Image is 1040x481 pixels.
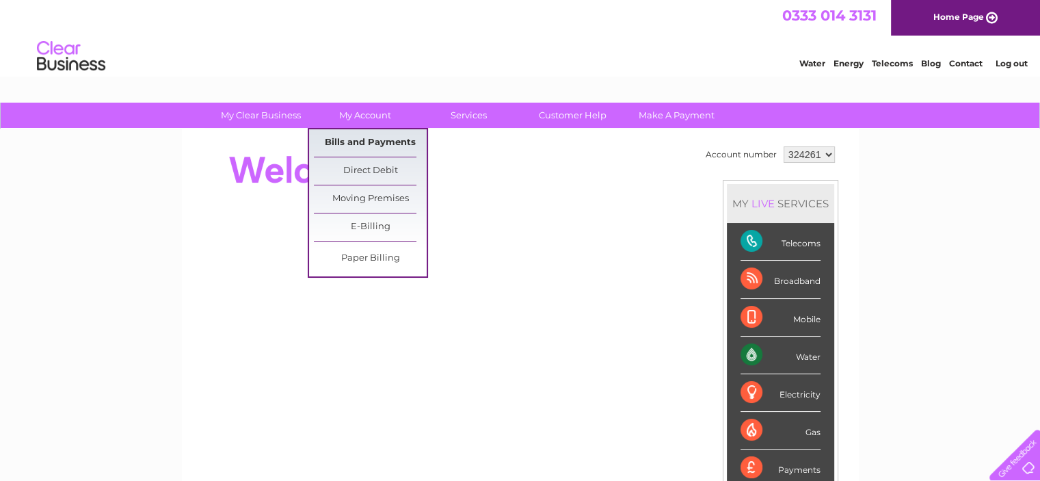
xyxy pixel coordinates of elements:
div: Mobile [741,299,821,337]
div: Telecoms [741,223,821,261]
div: LIVE [749,197,777,210]
a: Bills and Payments [314,129,427,157]
a: Blog [921,58,941,68]
div: Water [741,337,821,374]
a: 0333 014 3131 [782,7,877,24]
a: E-Billing [314,213,427,241]
div: Electricity [741,374,821,412]
a: Services [412,103,525,128]
a: Energy [834,58,864,68]
a: Contact [949,58,983,68]
div: MY SERVICES [727,184,834,223]
a: Make A Payment [620,103,733,128]
a: Customer Help [516,103,629,128]
div: Broadband [741,261,821,298]
a: Paper Billing [314,245,427,272]
a: Telecoms [872,58,913,68]
a: Water [799,58,825,68]
a: Moving Premises [314,185,427,213]
a: My Account [308,103,421,128]
a: Log out [995,58,1027,68]
td: Account number [702,143,780,166]
img: logo.png [36,36,106,77]
div: Clear Business is a trading name of Verastar Limited (registered in [GEOGRAPHIC_DATA] No. 3667643... [198,8,844,66]
a: Direct Debit [314,157,427,185]
a: My Clear Business [204,103,317,128]
div: Gas [741,412,821,450]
